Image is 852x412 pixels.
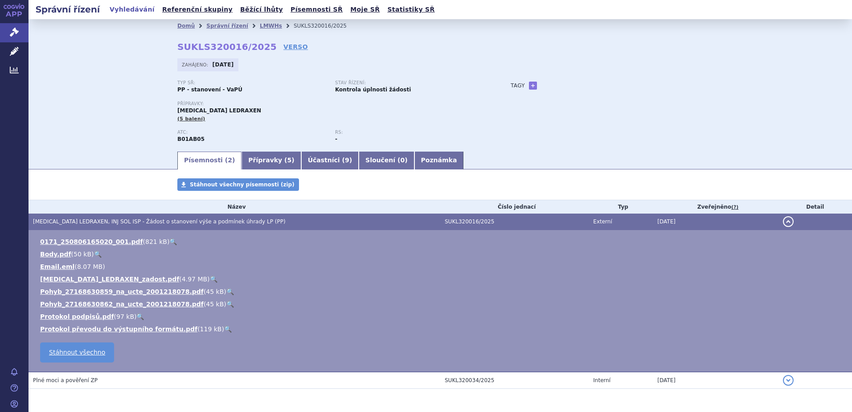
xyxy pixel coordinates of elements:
a: Písemnosti (2) [177,152,242,169]
strong: - [335,136,337,142]
a: Statistiky SŘ [385,4,437,16]
span: 119 kB [200,325,222,333]
strong: SUKLS320016/2025 [177,41,277,52]
span: 5 [287,157,292,164]
th: Číslo jednací [440,200,589,214]
span: Externí [593,218,612,225]
strong: PP - stanovení - VaPÚ [177,87,242,93]
span: 4.97 MB [182,276,207,283]
th: Detail [778,200,852,214]
th: Typ [589,200,653,214]
a: 🔍 [210,276,217,283]
a: + [529,82,537,90]
strong: [DATE] [213,62,234,68]
a: 🔍 [169,238,177,245]
span: [MEDICAL_DATA] LEDRAXEN [177,107,261,114]
h3: Tagy [511,80,525,91]
li: ( ) [40,250,843,259]
button: detail [783,375,794,386]
span: 45 kB [206,288,224,295]
a: LMWHs [260,23,282,29]
a: Běžící lhůty [238,4,286,16]
a: Protokol podpisů.pdf [40,313,114,320]
a: Pohyb_27168630862_na_ucte_2001218078.pdf [40,301,204,308]
span: Stáhnout všechny písemnosti (zip) [190,181,295,188]
span: 2 [228,157,232,164]
li: ( ) [40,275,843,284]
a: 0171_250806165020_001.pdf [40,238,143,245]
span: 821 kB [145,238,167,245]
a: Email.eml [40,263,74,270]
a: 🔍 [136,313,144,320]
a: [MEDICAL_DATA]_LEDRAXEN_zadost.pdf [40,276,179,283]
a: 🔍 [226,288,234,295]
a: Moje SŘ [348,4,382,16]
p: Přípravky: [177,101,493,107]
a: Stáhnout všechno [40,342,114,363]
td: [DATE] [653,214,778,230]
td: SUKL320034/2025 [440,372,589,389]
button: detail [783,216,794,227]
span: 50 kB [74,251,91,258]
a: Poznámka [414,152,464,169]
p: Stav řízení: [335,80,484,86]
li: ( ) [40,300,843,309]
a: Body.pdf [40,251,71,258]
li: ( ) [40,287,843,296]
a: Písemnosti SŘ [288,4,345,16]
a: Přípravky (5) [242,152,301,169]
td: [DATE] [653,372,778,389]
a: Stáhnout všechny písemnosti (zip) [177,178,299,191]
li: SUKLS320016/2025 [294,19,358,33]
span: Interní [593,377,610,383]
th: Zveřejněno [653,200,778,214]
li: ( ) [40,325,843,334]
a: Domů [177,23,195,29]
a: 🔍 [226,301,234,308]
span: 8.07 MB [77,263,102,270]
a: Vyhledávání [107,4,157,16]
strong: ENOXAPARIN [177,136,205,142]
a: 🔍 [94,251,102,258]
strong: Kontrola úplnosti žádosti [335,87,411,93]
span: Plné moci a pověření ZP [33,377,98,383]
a: VERSO [283,42,308,51]
a: Referenční skupiny [160,4,235,16]
li: ( ) [40,312,843,321]
span: ENOXAPARIN SODIUM LEDRAXEN, INJ SOL ISP - Žádost o stanovení výše a podmínek úhrady LP (PP) [33,218,286,225]
h2: Správní řízení [29,3,107,16]
li: ( ) [40,262,843,271]
a: Protokol převodu do výstupního formátu.pdf [40,325,197,333]
a: Účastníci (9) [301,152,359,169]
span: 9 [345,157,349,164]
td: SUKL320016/2025 [440,214,589,230]
span: (5 balení) [177,116,205,122]
a: 🔍 [224,325,232,333]
a: Sloučení (0) [359,152,414,169]
a: Pohyb_27168630859_na_ucte_2001218078.pdf [40,288,204,295]
li: ( ) [40,237,843,246]
p: RS: [335,130,484,135]
span: 97 kB [116,313,134,320]
abbr: (?) [731,204,738,210]
span: Zahájeno: [182,61,210,68]
th: Název [29,200,440,214]
p: Typ SŘ: [177,80,326,86]
span: 45 kB [206,301,224,308]
a: Správní řízení [206,23,248,29]
p: ATC: [177,130,326,135]
span: 0 [400,157,405,164]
